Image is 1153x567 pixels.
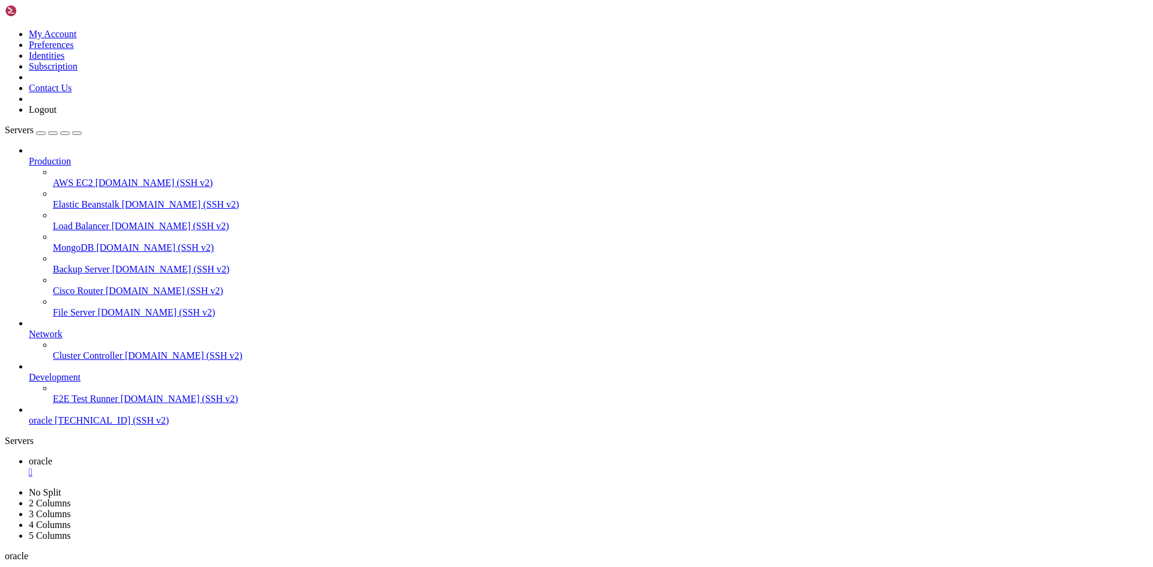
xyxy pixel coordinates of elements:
[122,199,240,209] span: [DOMAIN_NAME] (SSH v2)
[29,415,1148,426] a: oracle [TECHNICAL_ID] (SSH v2)
[29,83,72,93] a: Contact Us
[29,156,71,166] span: Production
[53,188,1148,210] li: Elastic Beanstalk [DOMAIN_NAME] (SSH v2)
[29,372,80,382] span: Development
[5,5,74,17] img: Shellngn
[53,221,109,231] span: Load Balancer
[53,167,1148,188] li: AWS EC2 [DOMAIN_NAME] (SSH v2)
[29,104,56,115] a: Logout
[29,372,1148,383] a: Development
[121,394,238,404] span: [DOMAIN_NAME] (SSH v2)
[53,242,1148,253] a: MongoDB [DOMAIN_NAME] (SSH v2)
[29,456,52,466] span: oracle
[96,242,214,253] span: [DOMAIN_NAME] (SSH v2)
[53,242,94,253] span: MongoDB
[53,178,1148,188] a: AWS EC2 [DOMAIN_NAME] (SSH v2)
[29,40,74,50] a: Preferences
[53,340,1148,361] li: Cluster Controller [DOMAIN_NAME] (SSH v2)
[29,509,71,519] a: 3 Columns
[53,199,120,209] span: Elastic Beanstalk
[53,253,1148,275] li: Backup Server [DOMAIN_NAME] (SSH v2)
[53,383,1148,404] li: E2E Test Runner [DOMAIN_NAME] (SSH v2)
[29,498,71,508] a: 2 Columns
[5,15,10,25] div: (0, 1)
[29,415,52,425] span: oracle
[5,5,997,15] x-row: Connecting [TECHNICAL_ID]...
[53,307,1148,318] a: File Server [DOMAIN_NAME] (SSH v2)
[29,29,77,39] a: My Account
[53,307,95,317] span: File Server
[95,178,213,188] span: [DOMAIN_NAME] (SSH v2)
[112,264,230,274] span: [DOMAIN_NAME] (SSH v2)
[53,221,1148,232] a: Load Balancer [DOMAIN_NAME] (SSH v2)
[29,487,61,497] a: No Split
[53,210,1148,232] li: Load Balancer [DOMAIN_NAME] (SSH v2)
[29,530,71,541] a: 5 Columns
[29,318,1148,361] li: Network
[98,307,216,317] span: [DOMAIN_NAME] (SSH v2)
[112,221,229,231] span: [DOMAIN_NAME] (SSH v2)
[53,178,93,188] span: AWS EC2
[53,286,103,296] span: Cisco Router
[53,264,1148,275] a: Backup Server [DOMAIN_NAME] (SSH v2)
[5,436,1148,446] div: Servers
[5,125,82,135] a: Servers
[53,394,1148,404] a: E2E Test Runner [DOMAIN_NAME] (SSH v2)
[53,286,1148,296] a: Cisco Router [DOMAIN_NAME] (SSH v2)
[53,199,1148,210] a: Elastic Beanstalk [DOMAIN_NAME] (SSH v2)
[29,404,1148,426] li: oracle [TECHNICAL_ID] (SSH v2)
[29,361,1148,404] li: Development
[55,415,169,425] span: [TECHNICAL_ID] (SSH v2)
[29,156,1148,167] a: Production
[29,520,71,530] a: 4 Columns
[53,350,1148,361] a: Cluster Controller [DOMAIN_NAME] (SSH v2)
[5,551,28,561] span: oracle
[29,329,62,339] span: Network
[29,50,65,61] a: Identities
[29,61,77,71] a: Subscription
[29,467,1148,478] a: 
[29,329,1148,340] a: Network
[53,275,1148,296] li: Cisco Router [DOMAIN_NAME] (SSH v2)
[5,125,34,135] span: Servers
[53,296,1148,318] li: File Server [DOMAIN_NAME] (SSH v2)
[29,456,1148,478] a: oracle
[106,286,223,296] span: [DOMAIN_NAME] (SSH v2)
[53,264,110,274] span: Backup Server
[53,394,118,404] span: E2E Test Runner
[125,350,243,361] span: [DOMAIN_NAME] (SSH v2)
[53,232,1148,253] li: MongoDB [DOMAIN_NAME] (SSH v2)
[29,145,1148,318] li: Production
[53,350,123,361] span: Cluster Controller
